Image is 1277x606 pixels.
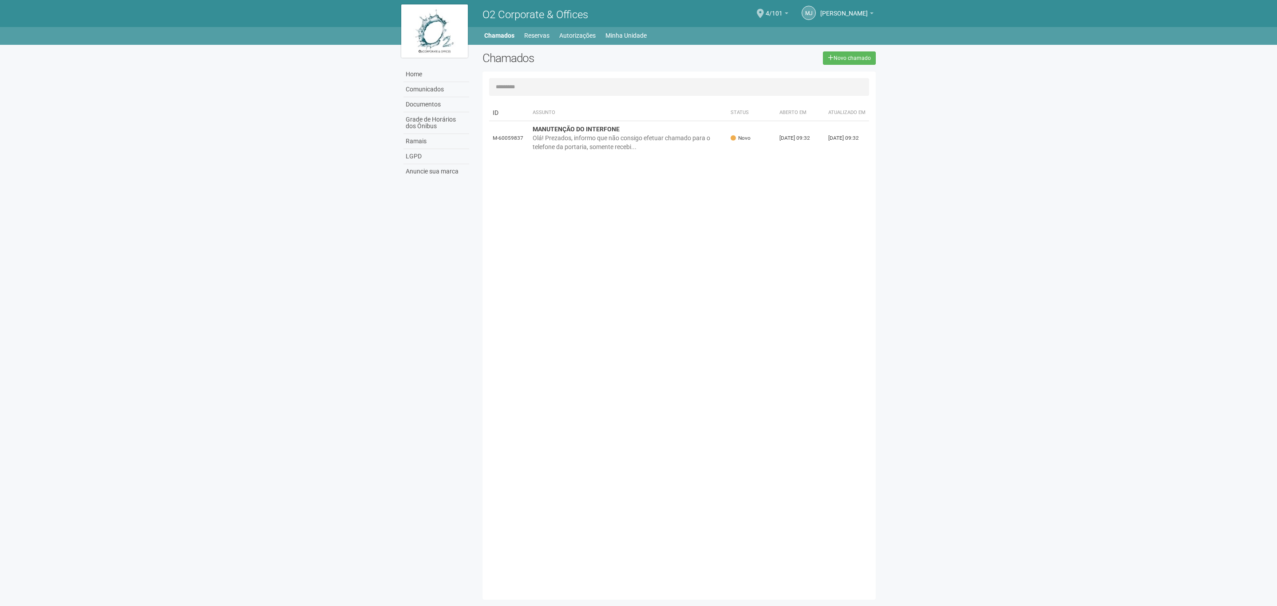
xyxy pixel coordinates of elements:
[825,105,869,121] th: Atualizado em
[482,51,639,65] h2: Chamados
[403,67,469,82] a: Home
[529,105,727,121] th: Assunto
[776,121,825,155] td: [DATE] 09:32
[727,105,776,121] th: Status
[802,6,816,20] a: MJ
[820,1,868,17] span: Marcelle Junqueiro
[401,4,468,58] img: logo.jpg
[823,51,876,65] a: Novo chamado
[766,11,788,18] a: 4/101
[403,164,469,179] a: Anuncie sua marca
[403,82,469,97] a: Comunicados
[403,149,469,164] a: LGPD
[559,29,596,42] a: Autorizações
[731,134,751,142] span: Novo
[484,29,514,42] a: Chamados
[524,29,550,42] a: Reservas
[489,105,529,121] td: ID
[403,112,469,134] a: Grade de Horários dos Ônibus
[489,121,529,155] td: M-60059837
[766,1,783,17] span: 4/101
[533,134,724,151] div: Olá! Prezados, informo que não consigo efetuar chamado para o telefone da portaria, somente receb...
[820,11,874,18] a: [PERSON_NAME]
[605,29,647,42] a: Minha Unidade
[403,134,469,149] a: Ramais
[825,121,869,155] td: [DATE] 09:32
[533,126,620,133] strong: MANUTENÇÃO DO INTERFONE
[403,97,469,112] a: Documentos
[482,8,588,21] span: O2 Corporate & Offices
[776,105,825,121] th: Aberto em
